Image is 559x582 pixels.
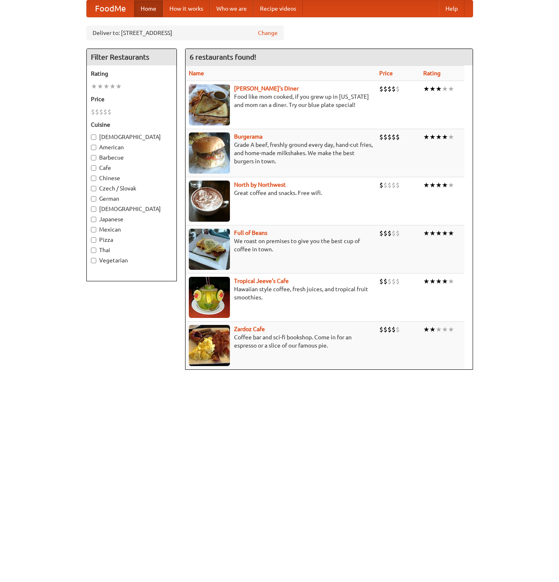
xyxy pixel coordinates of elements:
[189,229,230,270] img: beans.jpg
[91,133,172,141] label: [DEMOGRAPHIC_DATA]
[448,84,454,93] li: ★
[189,325,230,366] img: zardoz.jpg
[423,181,429,190] li: ★
[396,132,400,141] li: $
[392,277,396,286] li: $
[87,0,134,17] a: FoodMe
[442,132,448,141] li: ★
[91,174,172,182] label: Chinese
[396,277,400,286] li: $
[189,333,373,350] p: Coffee bar and sci-fi bookshop. Come in for an espresso or a slice of our famous pie.
[91,165,96,171] input: Cafe
[91,184,172,192] label: Czech / Slovak
[91,155,96,160] input: Barbecue
[396,181,400,190] li: $
[189,237,373,253] p: We roast on premises to give you the best cup of coffee in town.
[436,84,442,93] li: ★
[234,326,265,332] a: Zardoz Cafe
[436,277,442,286] li: ★
[91,258,96,263] input: Vegetarian
[392,84,396,93] li: $
[91,176,96,181] input: Chinese
[91,248,96,253] input: Thai
[379,181,383,190] li: $
[91,107,95,116] li: $
[91,227,96,232] input: Mexican
[234,278,289,284] a: Tropical Jeeve's Cafe
[91,195,172,203] label: German
[436,132,442,141] li: ★
[91,82,97,91] li: ★
[91,145,96,150] input: American
[91,215,172,223] label: Japanese
[429,181,436,190] li: ★
[91,134,96,140] input: [DEMOGRAPHIC_DATA]
[383,132,387,141] li: $
[91,143,172,151] label: American
[448,181,454,190] li: ★
[91,153,172,162] label: Barbecue
[234,181,286,188] a: North by Northwest
[91,70,172,78] h5: Rating
[423,325,429,334] li: ★
[383,181,387,190] li: $
[387,84,392,93] li: $
[189,132,230,174] img: burgerama.jpg
[210,0,253,17] a: Who we are
[107,107,111,116] li: $
[429,84,436,93] li: ★
[379,277,383,286] li: $
[189,84,230,125] img: sallys.jpg
[448,229,454,238] li: ★
[396,325,400,334] li: $
[189,141,373,165] p: Grade A beef, freshly ground every day, hand-cut fries, and home-made milkshakes. We make the bes...
[189,189,373,197] p: Great coffee and snacks. Free wifi.
[103,82,109,91] li: ★
[396,84,400,93] li: $
[234,230,267,236] a: Full of Beans
[448,325,454,334] li: ★
[423,229,429,238] li: ★
[423,132,429,141] li: ★
[163,0,210,17] a: How it works
[439,0,464,17] a: Help
[190,53,256,61] ng-pluralize: 6 restaurants found!
[442,181,448,190] li: ★
[387,229,392,238] li: $
[234,85,299,92] a: [PERSON_NAME]'s Diner
[91,236,172,244] label: Pizza
[436,229,442,238] li: ★
[429,132,436,141] li: ★
[91,256,172,264] label: Vegetarian
[87,49,176,65] h4: Filter Restaurants
[392,229,396,238] li: $
[91,186,96,191] input: Czech / Slovak
[448,132,454,141] li: ★
[387,325,392,334] li: $
[442,277,448,286] li: ★
[253,0,303,17] a: Recipe videos
[442,84,448,93] li: ★
[383,84,387,93] li: $
[97,82,103,91] li: ★
[423,70,441,77] a: Rating
[448,277,454,286] li: ★
[109,82,116,91] li: ★
[379,229,383,238] li: $
[392,325,396,334] li: $
[429,277,436,286] li: ★
[234,133,262,140] a: Burgerama
[91,164,172,172] label: Cafe
[379,70,393,77] a: Price
[189,285,373,301] p: Hawaiian style coffee, fresh juices, and tropical fruit smoothies.
[392,181,396,190] li: $
[387,277,392,286] li: $
[91,205,172,213] label: [DEMOGRAPHIC_DATA]
[387,181,392,190] li: $
[429,325,436,334] li: ★
[91,217,96,222] input: Japanese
